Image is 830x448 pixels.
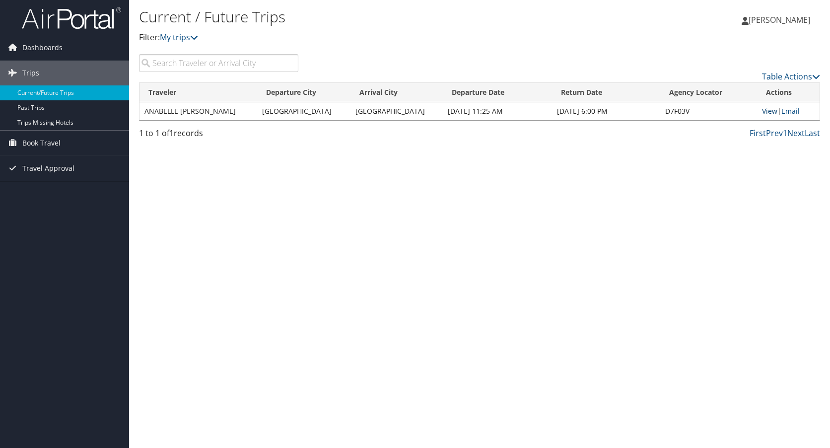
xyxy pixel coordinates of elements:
a: First [750,128,766,139]
th: Departure City: activate to sort column ascending [257,83,350,102]
div: 1 to 1 of records [139,127,298,144]
a: My trips [160,32,198,43]
td: [GEOGRAPHIC_DATA] [257,102,350,120]
a: Email [781,106,800,116]
th: Actions [757,83,820,102]
td: [GEOGRAPHIC_DATA] [350,102,443,120]
a: 1 [783,128,787,139]
a: Next [787,128,805,139]
span: Trips [22,61,39,85]
h1: Current / Future Trips [139,6,593,27]
span: Book Travel [22,131,61,155]
p: Filter: [139,31,593,44]
span: Travel Approval [22,156,74,181]
span: 1 [169,128,174,139]
th: Departure Date: activate to sort column descending [443,83,552,102]
td: | [757,102,820,120]
a: [PERSON_NAME] [742,5,820,35]
span: [PERSON_NAME] [749,14,810,25]
td: [DATE] 11:25 AM [443,102,552,120]
th: Traveler: activate to sort column ascending [139,83,257,102]
th: Arrival City: activate to sort column ascending [350,83,443,102]
a: Table Actions [762,71,820,82]
span: Dashboards [22,35,63,60]
img: airportal-logo.png [22,6,121,30]
a: View [762,106,777,116]
a: Last [805,128,820,139]
a: Prev [766,128,783,139]
input: Search Traveler or Arrival City [139,54,298,72]
td: ANABELLE [PERSON_NAME] [139,102,257,120]
th: Agency Locator: activate to sort column ascending [660,83,757,102]
td: D7F03V [660,102,757,120]
td: [DATE] 6:00 PM [552,102,660,120]
th: Return Date: activate to sort column ascending [552,83,660,102]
